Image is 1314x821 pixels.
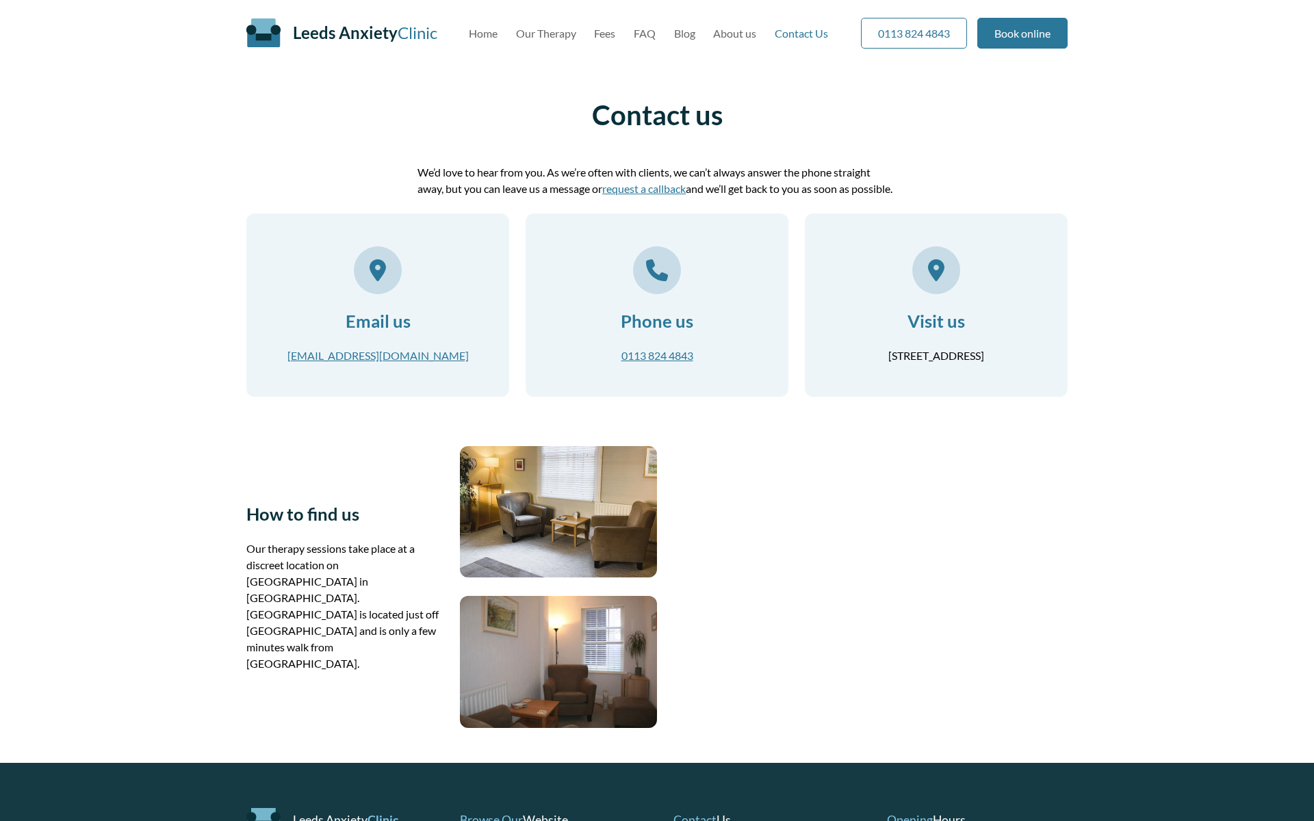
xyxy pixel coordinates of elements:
[293,23,398,42] span: Leeds Anxiety
[621,349,693,362] a: 0113 824 4843
[246,99,1068,131] h1: Contact us
[634,27,656,40] a: FAQ
[602,182,686,195] a: request a callback
[542,311,772,331] h2: Phone us
[861,18,967,49] a: 0113 824 4843
[674,27,695,40] a: Blog
[287,349,469,362] a: [EMAIL_ADDRESS][DOMAIN_NAME]
[246,504,443,524] h2: How to find us
[460,446,657,577] img: Therapy room
[821,311,1051,331] h2: Visit us
[293,23,437,42] a: Leeds AnxietyClinic
[460,596,657,727] img: Therapy room
[594,27,615,40] a: Fees
[775,27,828,40] a: Contact Us
[673,446,1068,730] iframe: Google Maps showing our location
[417,164,897,197] p: We’d love to hear from you. As we’re often with clients, we can’t always answer the phone straigh...
[516,27,576,40] a: Our Therapy
[821,348,1051,364] p: [STREET_ADDRESS]
[263,311,493,331] h2: Email us
[246,540,443,672] p: Our therapy sessions take place at a discreet location on [GEOGRAPHIC_DATA] in [GEOGRAPHIC_DATA]....
[977,18,1068,49] a: Book online
[469,27,498,40] a: Home
[713,27,756,40] a: About us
